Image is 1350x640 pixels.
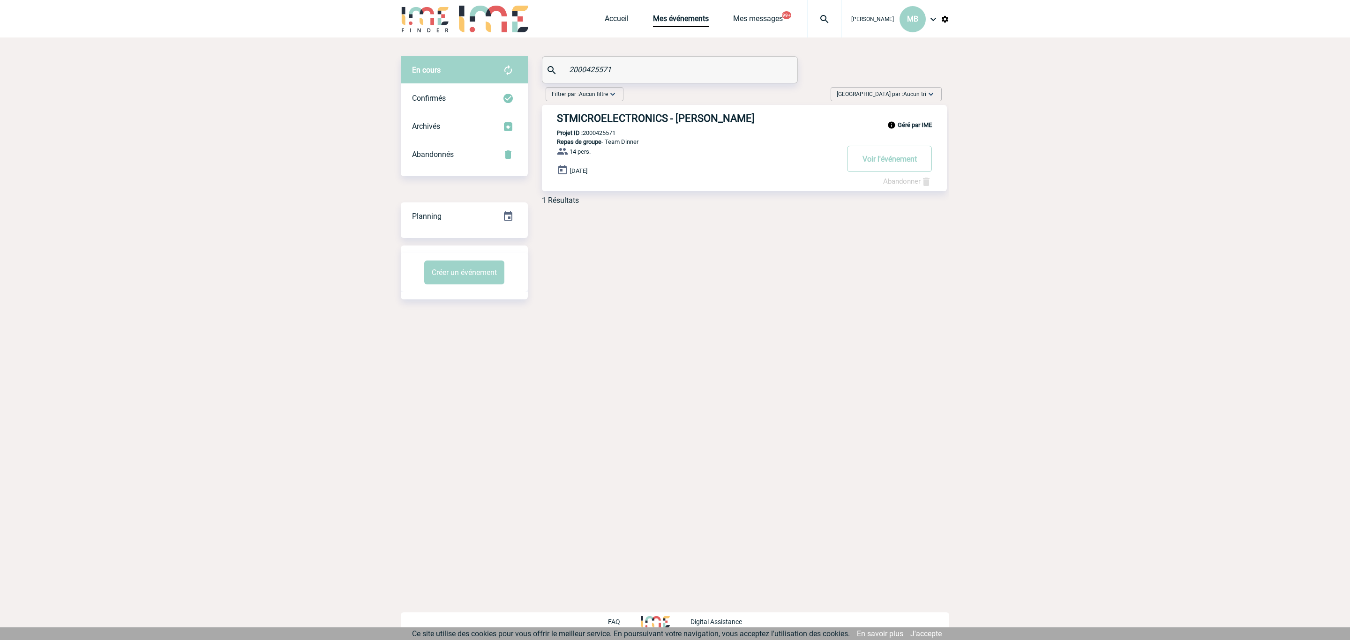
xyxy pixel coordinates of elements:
input: Rechercher un événement par son nom [567,63,775,76]
p: FAQ [608,618,620,625]
span: [DATE] [570,167,587,174]
span: [PERSON_NAME] [851,16,894,22]
img: baseline_expand_more_white_24dp-b.png [926,89,936,99]
span: Filtrer par : [552,89,608,99]
a: Mes messages [733,14,783,27]
a: Mes événements [653,14,709,27]
button: Créer un événement [424,260,504,284]
img: baseline_expand_more_white_24dp-b.png [608,89,617,99]
span: [GEOGRAPHIC_DATA] par : [837,89,926,99]
a: STMICROELECTRONICS - [PERSON_NAME] [542,112,947,124]
b: Projet ID : [557,129,583,136]
span: 14 pers. [570,148,591,155]
span: En cours [412,66,441,74]
span: Archivés [412,122,440,131]
img: info_black_24dp.svg [887,121,896,129]
a: J'accepte [910,629,942,638]
img: http://www.idealmeetingsevents.fr/ [641,616,670,627]
div: 1 Résultats [542,196,579,205]
span: MB [907,15,918,23]
p: Digital Assistance [690,618,742,625]
div: Retrouvez ici tous les événements que vous avez décidé d'archiver [401,112,528,141]
a: Abandonner [883,177,932,186]
a: En savoir plus [857,629,903,638]
span: Ce site utilise des cookies pour vous offrir le meilleur service. En poursuivant votre navigation... [412,629,850,638]
span: Planning [412,212,442,221]
span: Aucun tri [903,91,926,97]
img: IME-Finder [401,6,450,32]
div: Retrouvez ici tous vos évènements avant confirmation [401,56,528,84]
a: FAQ [608,617,641,625]
b: Géré par IME [898,121,932,128]
button: 99+ [782,11,791,19]
span: Aucun filtre [579,91,608,97]
div: Retrouvez ici tous vos événements organisés par date et état d'avancement [401,202,528,231]
p: 2000425571 [542,129,615,136]
div: Retrouvez ici tous vos événements annulés [401,141,528,169]
p: - Team Dinner [542,138,838,145]
a: Planning [401,202,528,230]
span: Abandonnés [412,150,454,159]
span: Confirmés [412,94,446,103]
a: Accueil [605,14,629,27]
button: Voir l'événement [847,146,932,172]
span: Repas de groupe [557,138,601,145]
h3: STMICROELECTRONICS - [PERSON_NAME] [557,112,838,124]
